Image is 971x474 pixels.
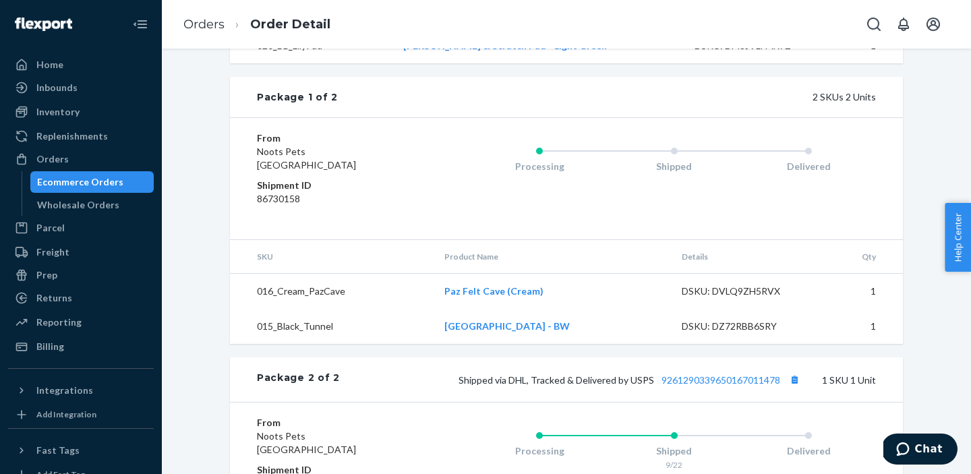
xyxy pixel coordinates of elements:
dt: From [257,416,418,429]
div: Parcel [36,221,65,235]
div: Prep [36,268,57,282]
div: Delivered [741,444,876,458]
div: Fast Tags [36,444,80,457]
div: Inbounds [36,81,78,94]
a: Inbounds [8,77,154,98]
button: Integrations [8,380,154,401]
div: Package 1 of 2 [257,90,338,104]
button: Close Navigation [127,11,154,38]
a: Prep [8,264,154,286]
td: 015_Black_Tunnel [230,309,434,344]
span: Noots Pets [GEOGRAPHIC_DATA] [257,146,356,171]
td: 1 [819,274,903,309]
a: Inventory [8,101,154,123]
a: Orders [8,148,154,170]
button: Open notifications [890,11,917,38]
a: Parcel [8,217,154,239]
dt: Shipment ID [257,179,418,192]
th: Qty [819,240,903,274]
div: Freight [36,245,69,259]
div: 1 SKU 1 Unit [340,371,876,388]
iframe: Opens a widget where you can chat to one of our agents [883,434,958,467]
button: Copy tracking number [786,371,803,388]
div: Orders [36,152,69,166]
div: Returns [36,291,72,305]
a: Replenishments [8,125,154,147]
a: Order Detail [250,17,330,32]
td: 016_Cream_PazCave [230,274,434,309]
th: SKU [230,240,434,274]
button: Open Search Box [860,11,887,38]
div: Package 2 of 2 [257,371,340,388]
div: Shipped [607,444,742,458]
div: Ecommerce Orders [37,175,123,189]
a: Freight [8,241,154,263]
div: 9/22 [607,459,742,471]
a: 9261290339650167011478 [661,374,780,386]
div: Processing [472,160,607,173]
button: Help Center [945,203,971,272]
button: Fast Tags [8,440,154,461]
a: Reporting [8,312,154,333]
dt: From [257,131,418,145]
div: DSKU: DZ72RBB6SRY [682,320,808,333]
th: Details [671,240,819,274]
div: 2 SKUs 2 Units [338,90,876,104]
a: Orders [183,17,225,32]
span: Shipped via DHL, Tracked & Delivered by USPS [459,374,803,386]
div: Replenishments [36,129,108,143]
button: Open account menu [920,11,947,38]
a: Billing [8,336,154,357]
div: Add Integration [36,409,96,420]
a: Home [8,54,154,76]
div: Shipped [607,160,742,173]
div: Delivered [741,160,876,173]
div: Reporting [36,316,82,329]
div: DSKU: DVLQ9ZH5RVX [682,285,808,298]
a: Wholesale Orders [30,194,154,216]
ol: breadcrumbs [173,5,341,45]
th: Product Name [434,240,671,274]
dd: 86730158 [257,192,418,206]
a: Add Integration [8,407,154,423]
img: Flexport logo [15,18,72,31]
div: Billing [36,340,64,353]
a: [GEOGRAPHIC_DATA] - BW [444,320,570,332]
a: Returns [8,287,154,309]
div: Processing [472,444,607,458]
a: Paz Felt Cave (Cream) [444,285,543,297]
div: Inventory [36,105,80,119]
td: 1 [819,309,903,344]
a: Ecommerce Orders [30,171,154,193]
span: Noots Pets [GEOGRAPHIC_DATA] [257,430,356,455]
div: Wholesale Orders [37,198,119,212]
div: Integrations [36,384,93,397]
div: Home [36,58,63,71]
